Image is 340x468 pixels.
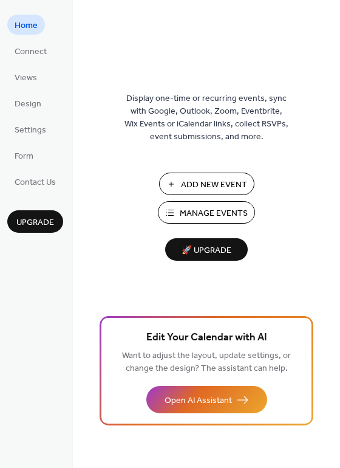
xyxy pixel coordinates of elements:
[172,243,240,259] span: 🚀 Upgrade
[7,67,44,87] a: Views
[146,386,267,413] button: Open AI Assistant
[15,98,41,111] span: Design
[7,119,53,139] a: Settings
[7,210,63,233] button: Upgrade
[124,92,288,143] span: Display one-time or recurring events, sync with Google, Outlook, Zoom, Eventbrite, Wix Events or ...
[165,238,248,261] button: 🚀 Upgrade
[159,173,254,195] button: Add New Event
[15,72,37,84] span: Views
[165,394,232,407] span: Open AI Assistant
[15,46,47,58] span: Connect
[15,124,46,137] span: Settings
[15,176,56,189] span: Contact Us
[7,15,45,35] a: Home
[15,150,33,163] span: Form
[7,41,54,61] a: Connect
[146,329,267,346] span: Edit Your Calendar with AI
[181,179,247,191] span: Add New Event
[122,348,291,377] span: Want to adjust the layout, update settings, or change the design? The assistant can help.
[16,216,54,229] span: Upgrade
[158,201,255,224] button: Manage Events
[15,19,38,32] span: Home
[7,171,63,191] a: Contact Us
[180,207,248,220] span: Manage Events
[7,145,41,165] a: Form
[7,93,49,113] a: Design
